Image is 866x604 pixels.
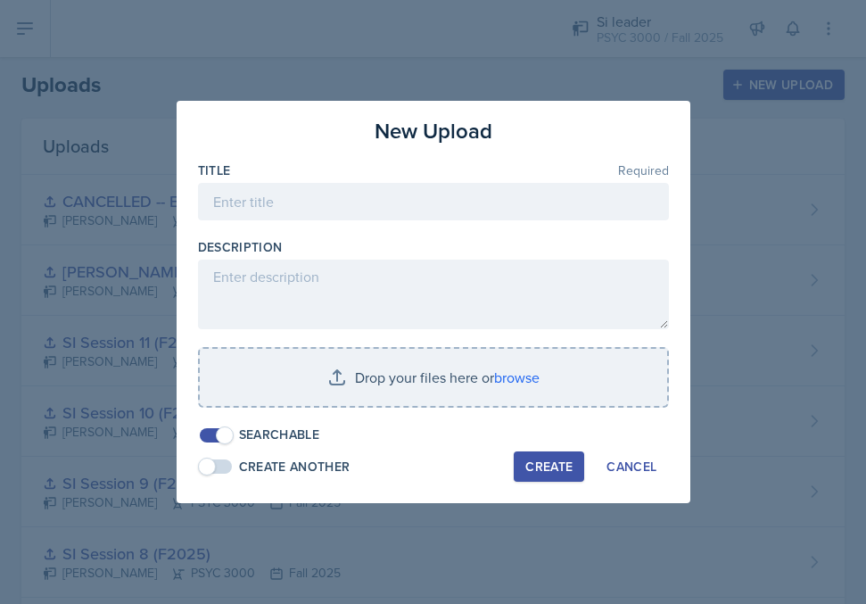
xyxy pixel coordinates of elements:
label: Title [198,161,231,179]
button: Create [514,451,584,482]
div: Create Another [239,458,351,476]
label: Description [198,238,283,256]
div: Create [525,459,573,474]
span: Required [618,164,669,177]
div: Searchable [239,426,320,444]
div: Cancel [606,459,656,474]
input: Enter title [198,183,669,220]
button: Cancel [595,451,668,482]
h3: New Upload [375,115,492,147]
